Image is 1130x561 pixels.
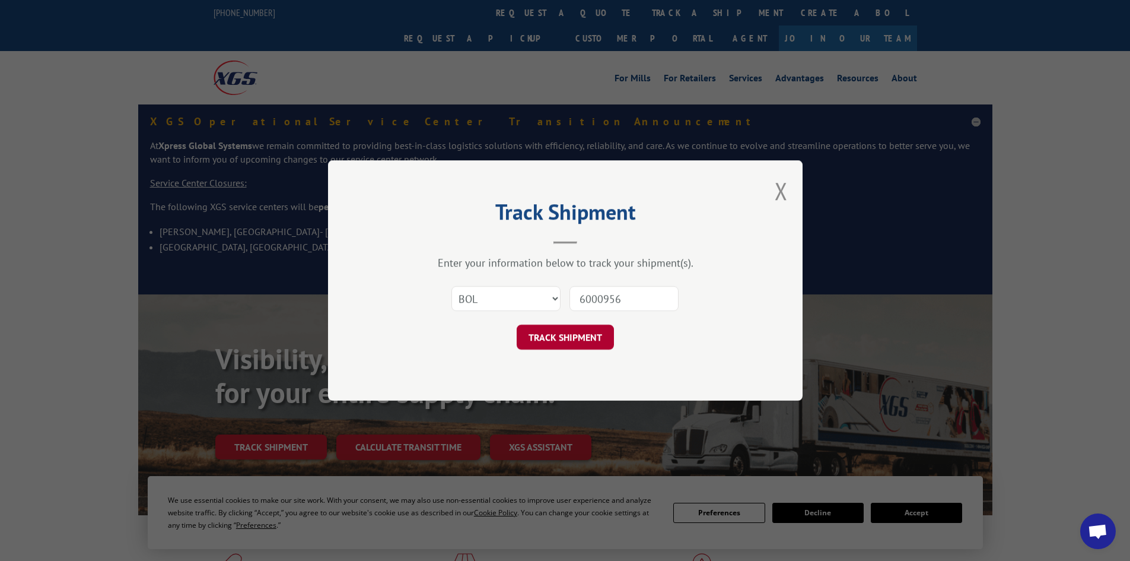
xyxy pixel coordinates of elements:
button: Close modal [775,175,788,207]
a: Open chat [1080,514,1116,549]
button: TRACK SHIPMENT [517,325,614,350]
h2: Track Shipment [387,204,743,226]
input: Number(s) [569,286,679,311]
div: Enter your information below to track your shipment(s). [387,256,743,270]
